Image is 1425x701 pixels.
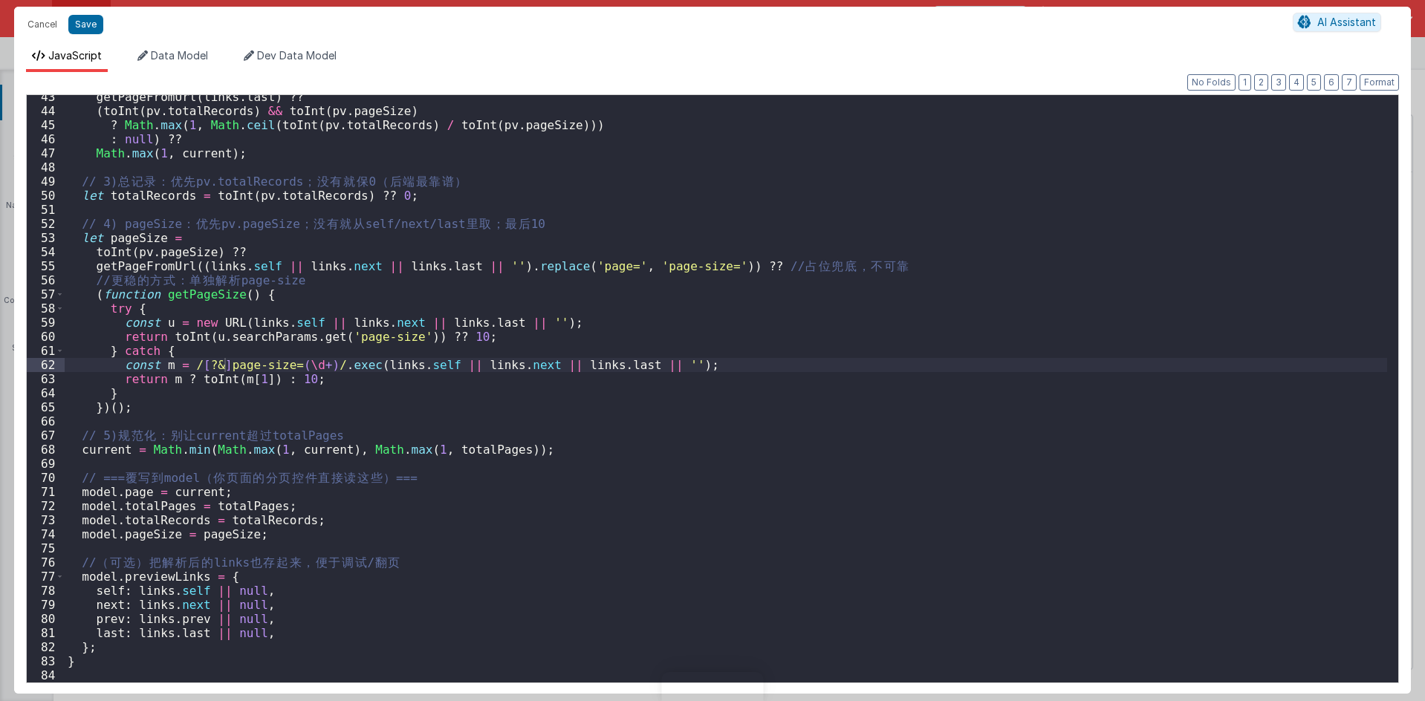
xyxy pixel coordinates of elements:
[27,90,65,104] div: 43
[27,457,65,471] div: 69
[27,513,65,527] div: 73
[1307,74,1321,91] button: 5
[1271,74,1286,91] button: 3
[27,358,65,372] div: 62
[27,555,65,570] div: 76
[27,189,65,203] div: 50
[27,640,65,654] div: 82
[20,14,65,35] button: Cancel
[48,49,102,62] span: JavaScript
[27,584,65,598] div: 78
[27,203,65,217] div: 51
[27,499,65,513] div: 72
[27,344,65,358] div: 61
[27,217,65,231] div: 52
[27,146,65,160] div: 47
[1239,74,1251,91] button: 1
[257,49,337,62] span: Dev Data Model
[1360,74,1399,91] button: Format
[27,668,65,682] div: 84
[27,400,65,414] div: 65
[27,231,65,245] div: 53
[27,612,65,626] div: 80
[27,287,65,301] div: 57
[27,273,65,287] div: 56
[27,654,65,668] div: 83
[1187,74,1236,91] button: No Folds
[27,570,65,584] div: 77
[27,104,65,118] div: 44
[1342,74,1357,91] button: 7
[27,428,65,443] div: 67
[27,626,65,640] div: 81
[27,259,65,273] div: 55
[27,372,65,386] div: 63
[27,175,65,189] div: 49
[27,132,65,146] div: 46
[27,316,65,330] div: 59
[151,49,208,62] span: Data Model
[27,485,65,499] div: 71
[27,160,65,175] div: 48
[1289,74,1304,91] button: 4
[68,15,103,34] button: Save
[1317,16,1376,28] span: AI Assistant
[27,301,65,316] div: 58
[1324,74,1339,91] button: 6
[27,386,65,400] div: 64
[27,330,65,344] div: 60
[27,414,65,428] div: 66
[27,245,65,259] div: 54
[27,471,65,485] div: 70
[27,443,65,457] div: 68
[27,541,65,555] div: 75
[1254,74,1268,91] button: 2
[27,598,65,612] div: 79
[27,118,65,132] div: 45
[1293,13,1381,32] button: AI Assistant
[27,527,65,541] div: 74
